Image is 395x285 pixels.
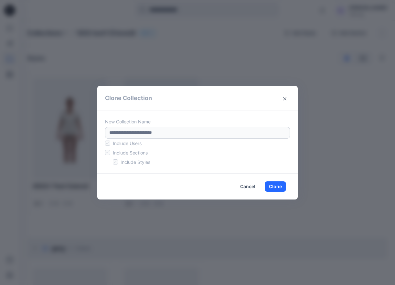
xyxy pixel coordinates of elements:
[265,181,286,192] button: Clone
[113,140,142,147] p: Include Users
[113,149,148,156] p: Include Sections
[121,159,150,165] p: Include Styles
[280,94,290,104] button: Close
[236,181,260,192] button: Cancel
[105,118,290,125] p: New Collection Name
[97,86,298,110] header: Clone Collection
